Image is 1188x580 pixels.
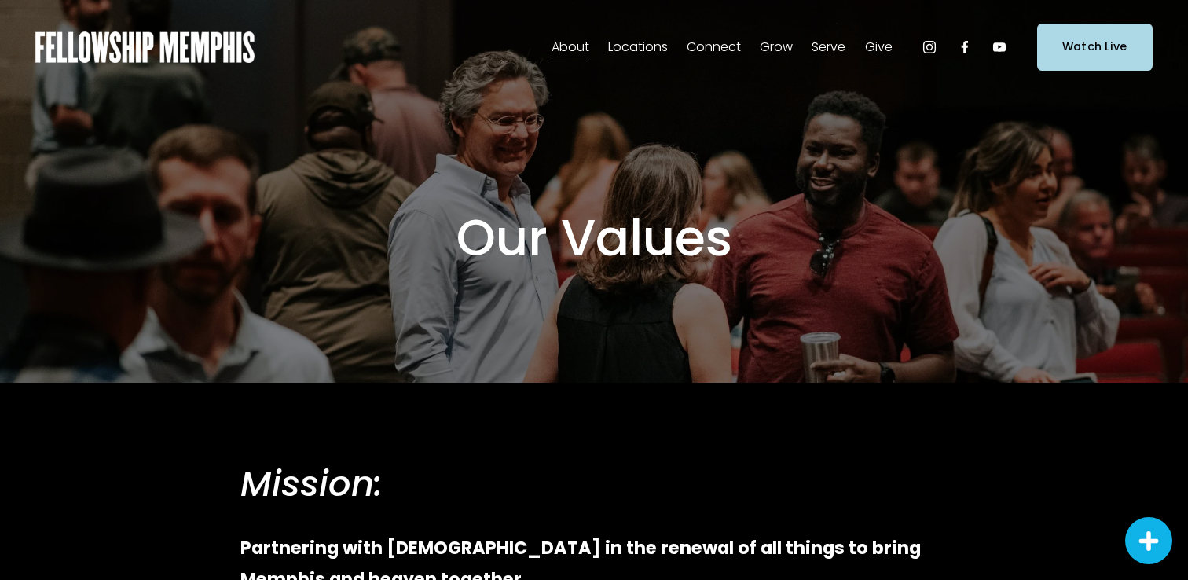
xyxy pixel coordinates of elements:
[1037,24,1153,70] a: Watch Live
[687,35,741,60] a: folder dropdown
[760,35,793,60] a: folder dropdown
[552,36,589,59] span: About
[760,36,793,59] span: Grow
[35,31,255,63] img: Fellowship Memphis
[865,35,893,60] a: folder dropdown
[552,35,589,60] a: folder dropdown
[240,459,383,508] em: Mission:
[608,36,668,59] span: Locations
[992,39,1007,55] a: YouTube
[240,207,948,270] h1: Our Values
[687,36,741,59] span: Connect
[608,35,668,60] a: folder dropdown
[922,39,937,55] a: Instagram
[957,39,973,55] a: Facebook
[812,36,845,59] span: Serve
[865,36,893,59] span: Give
[812,35,845,60] a: folder dropdown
